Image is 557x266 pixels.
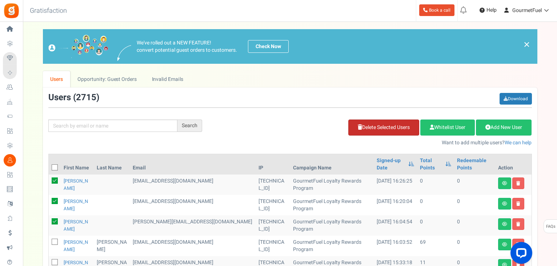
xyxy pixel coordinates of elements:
[348,120,419,136] a: Delete Selected Users
[94,236,130,256] td: [PERSON_NAME]
[64,239,88,253] a: [PERSON_NAME]
[64,218,88,232] a: [PERSON_NAME]
[420,157,442,172] a: Total Points
[43,71,71,87] a: Users
[454,175,495,195] td: 0
[177,120,202,132] div: Search
[417,175,454,195] td: 0
[546,220,556,234] span: FAQs
[417,215,454,236] td: 0
[290,175,374,195] td: GourmetFuel Loyalty Rewards Program
[512,7,542,14] span: GourmetFuel
[213,139,532,146] p: Want to add multiple users?
[290,195,374,215] td: GourmetFuel Loyalty Rewards Program
[485,7,497,14] span: Help
[256,236,290,256] td: [TECHNICAL_ID]
[130,195,256,215] td: [EMAIL_ADDRESS][DOMAIN_NAME]
[130,215,256,236] td: [PERSON_NAME][EMAIL_ADDRESS][DOMAIN_NAME]
[374,236,417,256] td: [DATE] 16:03:52
[454,195,495,215] td: 0
[454,215,495,236] td: 0
[290,154,374,175] th: Campaign Name
[3,3,20,19] img: Gratisfaction
[48,35,108,58] img: images
[137,39,237,54] p: We've rolled out a NEW FEATURE! convert potential guest orders to customers.
[524,40,530,49] a: ×
[374,175,417,195] td: [DATE] 16:26:25
[256,175,290,195] td: [TECHNICAL_ID]
[502,202,507,206] i: View details
[417,236,454,256] td: 69
[48,93,99,102] h3: Users ( )
[417,195,454,215] td: 0
[48,120,177,132] input: Search by email or name
[76,91,96,104] span: 2715
[94,154,130,175] th: Last Name
[476,120,532,136] a: Add New User
[61,154,94,175] th: First Name
[516,181,520,185] i: Delete user
[130,175,256,195] td: [EMAIL_ADDRESS][DOMAIN_NAME]
[290,215,374,236] td: GourmetFuel Loyalty Rewards Program
[516,202,520,206] i: Delete user
[502,242,507,247] i: View details
[420,120,475,136] a: Whitelist User
[130,154,256,175] th: Email
[500,93,532,105] a: Download
[457,157,492,172] a: Redeemable Points
[70,71,144,87] a: Opportunity: Guest Orders
[248,40,289,53] a: Check Now
[502,222,507,226] i: View details
[64,177,88,192] a: [PERSON_NAME]
[419,4,454,16] a: Book a call
[22,4,75,18] h3: Gratisfaction
[144,71,191,87] a: Invalid Emails
[377,157,404,172] a: Signed-up Date
[502,181,507,185] i: View details
[130,236,256,256] td: [EMAIL_ADDRESS][DOMAIN_NAME]
[374,215,417,236] td: [DATE] 16:04:54
[256,154,290,175] th: IP
[516,222,520,226] i: Delete user
[64,198,88,212] a: [PERSON_NAME]
[290,236,374,256] td: GourmetFuel Loyalty Rewards Program
[117,45,131,61] img: images
[505,139,532,146] a: We can help
[454,236,495,256] td: 0
[477,4,500,16] a: Help
[374,195,417,215] td: [DATE] 16:20:04
[256,195,290,215] td: [TECHNICAL_ID]
[256,215,290,236] td: [TECHNICAL_ID]
[495,154,532,175] th: Action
